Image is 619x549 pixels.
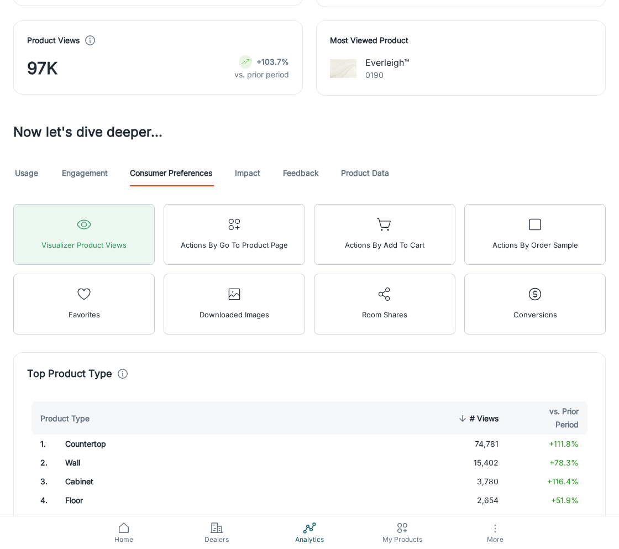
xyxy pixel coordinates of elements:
[13,204,155,265] button: Visualizer Product Views
[423,491,507,510] td: 2,654
[56,472,310,491] td: Cabinet
[314,204,455,265] button: Actions by Add to Cart
[84,535,164,545] span: Home
[549,439,579,448] span: +111.8%
[130,160,212,186] a: Consumer Preferences
[362,307,407,322] span: Room Shares
[27,366,112,381] h4: Top Product Type
[330,55,356,82] img: Everleigh™
[56,491,310,510] td: Floor
[423,453,507,472] td: 15,402
[77,516,170,549] a: Home
[27,56,57,81] span: 97K
[455,535,535,543] span: More
[423,435,507,453] td: 74,781
[547,477,579,486] span: +116.4%
[69,307,100,322] span: Favorites
[13,160,40,186] a: Usage
[423,472,507,491] td: 3,780
[314,274,455,334] button: Room Shares
[177,535,256,545] span: Dealers
[516,405,579,431] span: vs. Prior Period
[234,160,261,186] a: Impact
[13,274,155,334] button: Favorites
[341,160,389,186] a: Product Data
[27,34,80,46] h4: Product Views
[464,204,606,265] button: Actions by Order sample
[263,516,356,549] a: Analytics
[464,274,606,334] button: Conversions
[200,307,269,322] span: Downloaded Images
[256,57,289,66] strong: +103.7%
[549,458,579,467] span: +78.3%
[449,516,542,549] button: More
[181,238,288,252] span: Actions by Go To Product Page
[170,516,263,549] a: Dealers
[56,435,310,453] td: Countertop
[40,412,104,425] span: Product Type
[13,122,606,142] h3: Now let's dive deeper...
[363,535,442,545] span: My Products
[356,516,449,549] a: My Products
[27,453,56,472] td: 2 .
[365,69,410,81] p: 0190
[164,204,305,265] button: Actions by Go To Product Page
[455,412,499,425] span: # Views
[27,472,56,491] td: 3 .
[27,435,56,453] td: 1 .
[41,238,127,252] span: Visualizer Product Views
[345,238,424,252] span: Actions by Add to Cart
[270,535,349,545] span: Analytics
[164,274,305,334] button: Downloaded Images
[513,307,557,322] span: Conversions
[551,495,579,505] span: +51.9%
[330,34,592,46] h4: Most Viewed Product
[234,69,289,81] p: vs. prior period
[283,160,319,186] a: Feedback
[56,453,310,472] td: Wall
[62,160,108,186] a: Engagement
[492,238,578,252] span: Actions by Order sample
[27,491,56,510] td: 4 .
[365,56,410,69] p: Everleigh™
